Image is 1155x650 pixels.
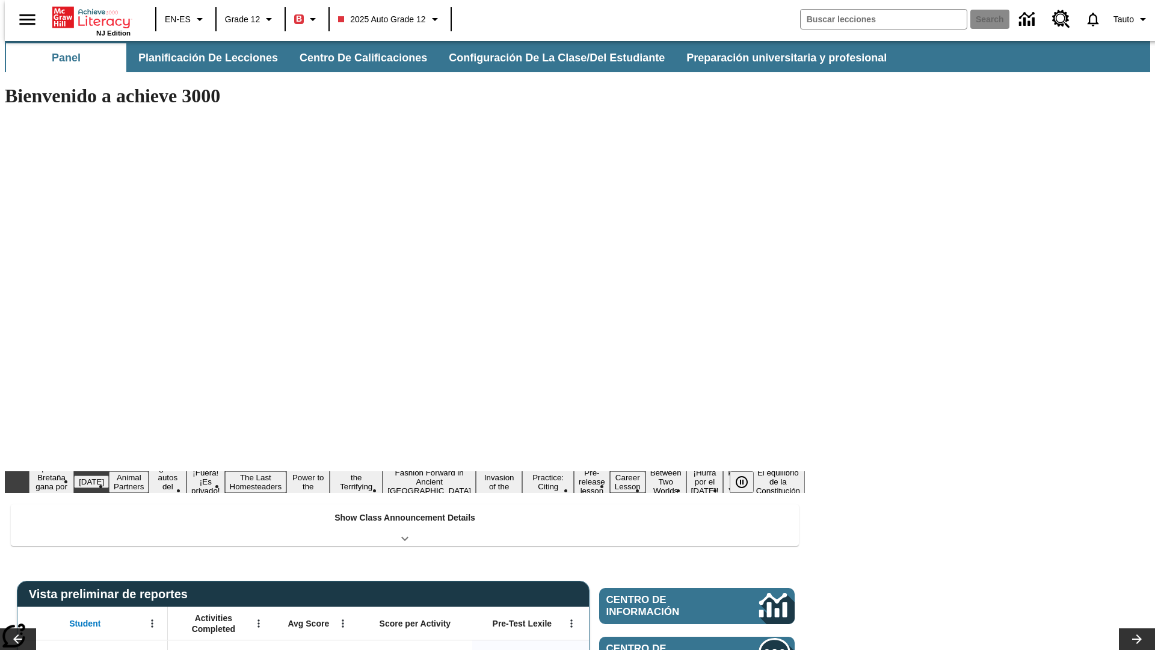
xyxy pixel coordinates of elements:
div: Subbarra de navegación [5,41,1150,72]
button: Slide 1 ¡Gran Bretaña gana por fin! [29,462,74,502]
button: Configuración de la clase/del estudiante [439,43,674,72]
a: Centro de recursos, Se abrirá en una pestaña nueva. [1045,3,1077,36]
button: Perfil/Configuración [1109,8,1155,30]
a: Centro de información [1012,3,1045,36]
button: Abrir menú [250,614,268,633]
button: Pausar [730,471,754,493]
button: Abrir menú [143,614,161,633]
button: Slide 17 El equilibrio de la Constitución [751,466,805,497]
button: Slide 4 ¿Los autos del futuro? [149,462,186,502]
button: Slide 9 Fashion Forward in Ancient Rome [383,466,476,497]
button: Slide 2 Día del Trabajo [74,475,109,488]
button: Class: 2025 Auto Grade 12, Selecciona una clase [333,8,446,30]
div: Show Class Announcement Details [11,504,799,546]
div: Pausar [730,471,766,493]
span: Tauto [1113,13,1134,26]
button: Abrir menú [334,614,352,633]
button: Slide 10 The Invasion of the Free CD [476,462,522,502]
button: Centro de calificaciones [290,43,437,72]
button: Slide 11 Mixed Practice: Citing Evidence [522,462,574,502]
span: Avg Score [288,618,329,629]
button: Slide 5 ¡Fuera! ¡Es privado! [186,466,224,497]
span: B [296,11,302,26]
button: Slide 3 Animal Partners [109,471,149,493]
button: Slide 6 The Last Homesteaders [225,471,287,493]
button: Slide 16 Point of View [723,466,751,497]
button: Carrusel de lecciones, seguir [1119,628,1155,650]
h1: Bienvenido a achieve 3000 [5,85,805,107]
div: Subbarra de navegación [5,43,898,72]
span: Pre-Test Lexile [493,618,552,629]
span: 2025 Auto Grade 12 [338,13,425,26]
button: Language: EN-ES, Selecciona un idioma [160,8,212,30]
button: Slide 7 Solar Power to the People [286,462,330,502]
button: Slide 15 ¡Hurra por el Día de la Constitución! [686,466,724,497]
span: Score per Activity [380,618,451,629]
span: NJ Edition [96,29,131,37]
a: Centro de información [599,588,795,624]
button: Boost El color de la clase es rojo. Cambiar el color de la clase. [289,8,325,30]
span: Activities Completed [174,613,253,634]
button: Slide 13 Career Lesson [610,471,645,493]
a: Notificaciones [1077,4,1109,35]
button: Abrir el menú lateral [10,2,45,37]
span: Student [69,618,100,629]
button: Slide 14 Between Two Worlds [645,466,686,497]
span: EN-ES [165,13,191,26]
span: Grade 12 [225,13,260,26]
button: Planificación de lecciones [129,43,288,72]
span: Centro de información [606,594,719,618]
button: Panel [6,43,126,72]
span: Vista preliminar de reportes [29,587,194,601]
div: Portada [52,4,131,37]
button: Slide 12 Pre-release lesson [574,466,610,497]
a: Portada [52,5,131,29]
button: Slide 8 Attack of the Terrifying Tomatoes [330,462,383,502]
p: Show Class Announcement Details [334,512,475,524]
button: Grado: Grade 12, Elige un grado [220,8,281,30]
input: search field [801,10,967,29]
button: Abrir menú [562,614,581,633]
button: Preparación universitaria y profesional [677,43,896,72]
